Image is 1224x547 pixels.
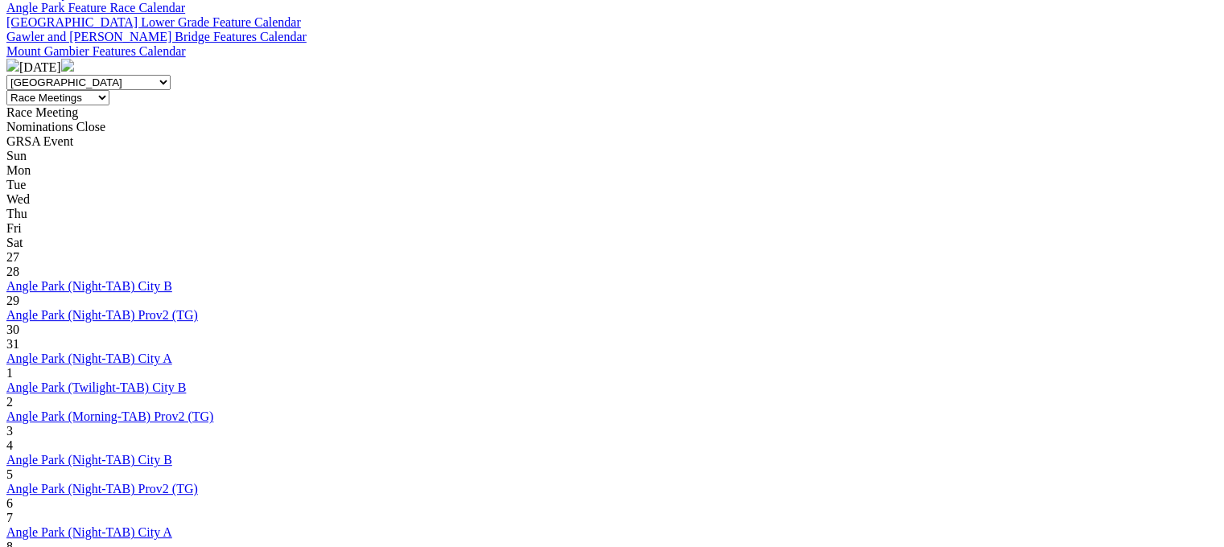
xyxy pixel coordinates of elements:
div: GRSA Event [6,134,1218,149]
span: 29 [6,294,19,307]
span: 28 [6,265,19,278]
span: 5 [6,467,13,481]
a: [GEOGRAPHIC_DATA] Lower Grade Feature Calendar [6,15,301,29]
div: Wed [6,192,1218,207]
div: Sun [6,149,1218,163]
div: Race Meeting [6,105,1218,120]
a: Angle Park (Night-TAB) City B [6,279,172,293]
a: Angle Park (Night-TAB) Prov2 (TG) [6,308,198,322]
span: 7 [6,511,13,524]
a: Mount Gambier Features Calendar [6,44,186,58]
div: Tue [6,178,1218,192]
a: Angle Park (Night-TAB) Prov2 (TG) [6,482,198,496]
div: Nominations Close [6,120,1218,134]
span: 2 [6,395,13,409]
img: chevron-right-pager-white.svg [61,59,74,72]
img: chevron-left-pager-white.svg [6,59,19,72]
span: 1 [6,366,13,380]
div: [DATE] [6,59,1218,75]
span: 6 [6,496,13,510]
a: Angle Park (Night-TAB) City A [6,352,172,365]
a: Gawler and [PERSON_NAME] Bridge Features Calendar [6,30,307,43]
div: Fri [6,221,1218,236]
span: 3 [6,424,13,438]
a: Angle Park Feature Race Calendar [6,1,185,14]
div: Thu [6,207,1218,221]
div: Sat [6,236,1218,250]
span: 27 [6,250,19,264]
a: Angle Park (Night-TAB) City A [6,525,172,539]
a: Angle Park (Morning-TAB) Prov2 (TG) [6,409,213,423]
span: 30 [6,323,19,336]
a: Angle Park (Twilight-TAB) City B [6,380,186,394]
div: Mon [6,163,1218,178]
a: Angle Park (Night-TAB) City B [6,453,172,467]
span: 4 [6,438,13,452]
span: 31 [6,337,19,351]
